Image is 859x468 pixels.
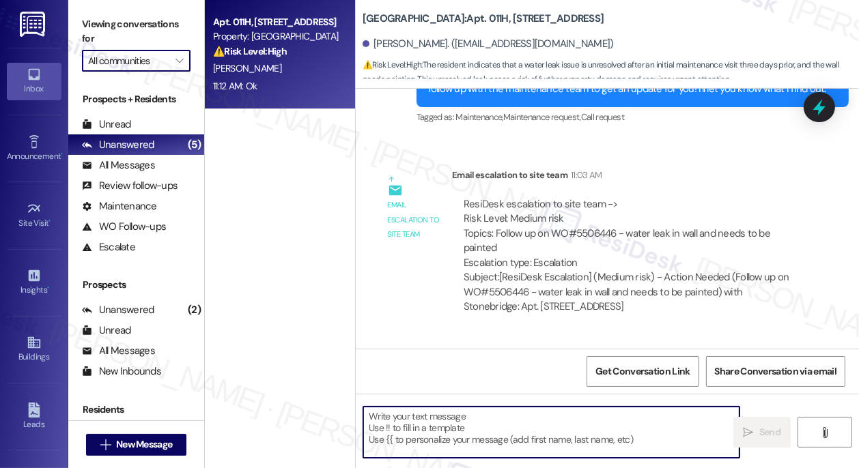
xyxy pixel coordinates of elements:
[175,55,183,66] i: 
[82,138,154,152] div: Unanswered
[595,364,690,379] span: Get Conversation Link
[82,240,135,254] div: Escalate
[213,29,339,44] div: Property: [GEOGRAPHIC_DATA]
[363,12,604,26] b: [GEOGRAPHIC_DATA]: Apt. 011H, [STREET_ADDRESS]
[7,398,61,435] a: Leads
[744,427,754,438] i: 
[86,434,187,456] button: New Message
[363,59,421,70] strong: ⚠️ Risk Level: High
[417,107,849,127] div: Tagged as:
[82,14,191,50] label: Viewing conversations for
[213,15,339,29] div: Apt. 011H, [STREET_ADDRESS]
[82,364,161,379] div: New Inbounds
[733,417,791,448] button: Send
[82,179,178,193] div: Review follow-ups
[82,199,157,214] div: Maintenance
[363,37,614,51] div: [PERSON_NAME]. ([EMAIL_ADDRESS][DOMAIN_NAME])
[49,216,51,226] span: •
[20,12,48,37] img: ResiDesk Logo
[819,427,830,438] i: 
[88,50,169,72] input: All communities
[464,270,797,314] div: Subject: [ResiDesk Escalation] (Medium risk) - Action Needed (Follow up on WO#5506446 - water lea...
[581,111,624,123] span: Call request
[7,63,61,100] a: Inbox
[82,158,155,173] div: All Messages
[587,356,699,387] button: Get Conversation Link
[759,425,780,439] span: Send
[464,197,797,270] div: ResiDesk escalation to site team -> Risk Level: Medium risk Topics: Follow up on WO#5506446 - wat...
[456,111,503,123] span: Maintenance ,
[213,62,281,74] span: [PERSON_NAME]
[82,303,154,317] div: Unanswered
[82,220,166,234] div: WO Follow-ups
[503,111,581,123] span: Maintenance request ,
[388,198,441,242] div: Email escalation to site team
[68,403,204,417] div: Residents
[100,439,111,450] i: 
[47,283,49,293] span: •
[213,45,287,57] strong: ⚠️ Risk Level: High
[567,168,602,182] div: 11:03 AM
[82,344,155,358] div: All Messages
[363,407,740,458] textarea: To enrich screen reader interactions, please activate Accessibility in Grammarly extension settings
[68,92,204,106] div: Prospects + Residents
[7,264,61,301] a: Insights •
[82,323,131,338] div: Unread
[213,80,257,92] div: 11:12 AM: Ok
[706,356,845,387] button: Share Conversation via email
[184,299,204,321] div: (2)
[61,149,63,159] span: •
[184,134,204,156] div: (5)
[7,197,61,234] a: Site Visit •
[116,437,172,452] span: New Message
[7,331,61,368] a: Buildings
[363,58,859,87] span: : The resident indicates that a water leak issue is unresolved after an initial maintenance visit...
[452,168,808,187] div: Email escalation to site team
[82,117,131,132] div: Unread
[68,278,204,292] div: Prospects
[715,364,836,379] span: Share Conversation via email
